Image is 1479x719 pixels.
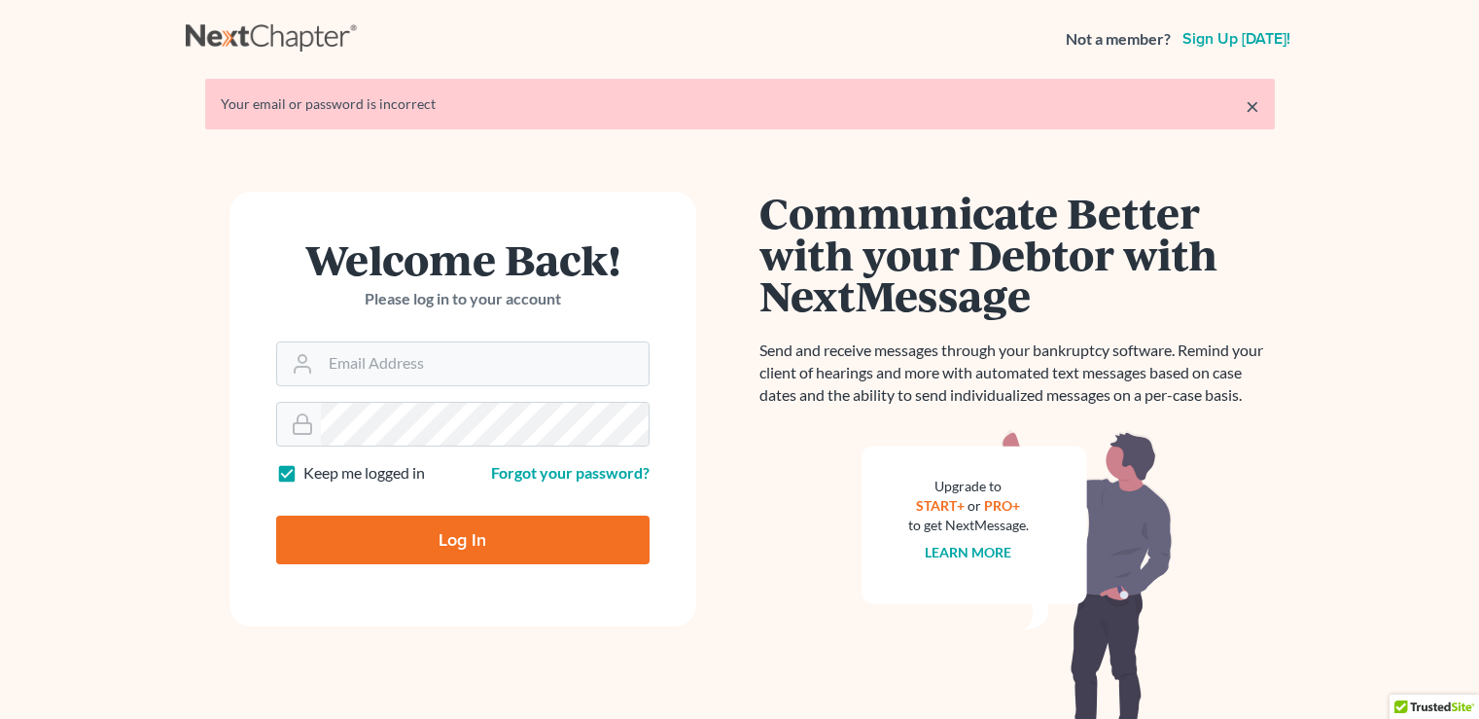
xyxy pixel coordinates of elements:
span: or [968,497,981,514]
p: Send and receive messages through your bankruptcy software. Remind your client of hearings and mo... [759,340,1275,407]
a: PRO+ [984,497,1020,514]
div: Upgrade to [908,477,1029,496]
input: Log In [276,516,650,564]
div: to get NextMessage. [908,516,1029,535]
div: Your email or password is incorrect [221,94,1259,114]
p: Please log in to your account [276,288,650,310]
h1: Communicate Better with your Debtor with NextMessage [759,192,1275,316]
a: START+ [916,497,965,514]
h1: Welcome Back! [276,238,650,280]
strong: Not a member? [1066,28,1171,51]
a: × [1246,94,1259,118]
input: Email Address [321,342,649,385]
a: Learn more [925,544,1011,560]
a: Forgot your password? [491,463,650,482]
a: Sign up [DATE]! [1179,31,1294,47]
label: Keep me logged in [303,462,425,485]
